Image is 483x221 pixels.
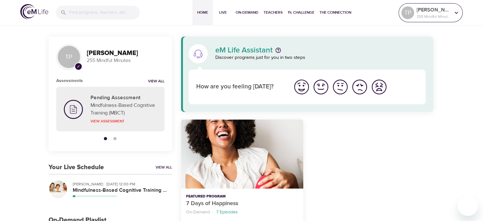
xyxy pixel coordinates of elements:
[401,6,414,19] div: TP
[332,78,349,96] img: ok
[370,78,388,96] img: worst
[312,78,330,96] img: good
[417,14,450,19] p: 255 Mindful Minutes
[215,54,426,61] p: Discover programs just for you in two steps
[193,49,203,59] img: eM Life Assistant
[264,9,283,16] span: Teachers
[215,46,273,54] p: eM Life Assistant
[181,120,303,189] button: 7 Days of Happiness
[216,209,238,216] p: 7 Episodes
[212,208,214,217] li: ·
[186,199,298,208] p: 7 Days of Happiness
[350,77,369,97] button: I'm feeling bad
[87,57,164,64] p: 255 Mindful Minutes
[186,208,298,217] nav: breadcrumb
[91,94,157,101] h5: Pending Assessment
[319,9,351,16] span: The Connection
[369,77,389,97] button: I'm feeling worst
[73,181,167,187] p: [PERSON_NAME] · [DATE] 12:00 PM
[236,9,258,16] span: On-Demand
[87,50,164,57] h3: [PERSON_NAME]
[91,118,157,124] p: View Assessment
[331,77,350,97] button: I'm feeling ok
[215,9,231,16] span: Live
[288,9,314,16] span: 1% Challenge
[292,77,311,97] button: I'm feeling great
[458,196,478,216] iframe: Button to launch messaging window
[196,82,284,92] p: How are you feeling [DATE]?
[351,78,368,96] img: bad
[20,4,48,19] img: logo
[73,187,167,194] h5: Mindfulness-Based Cognitive Training (MBCT)
[49,164,104,171] h3: Your Live Schedule
[56,77,83,84] h6: Assessments
[69,6,140,19] input: Find programs, teachers, etc...
[293,78,310,96] img: great
[311,77,331,97] button: I'm feeling good
[417,6,450,14] p: [PERSON_NAME]
[156,165,172,170] a: View All
[195,9,210,16] span: Home
[91,101,157,117] p: Mindfulness-Based Cognitive Training (MBCT)
[186,209,210,216] p: On-Demand
[56,44,82,70] div: TP
[148,79,164,84] a: View all notifications
[186,194,298,199] p: Featured Program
